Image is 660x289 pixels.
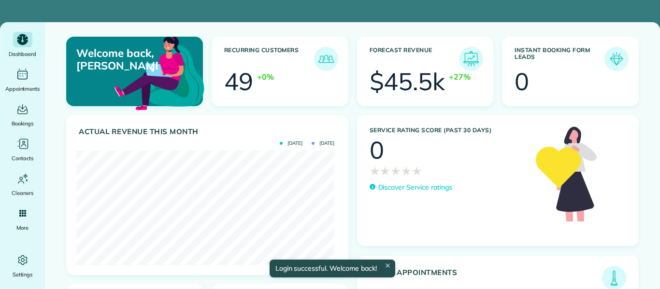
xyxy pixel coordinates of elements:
[4,171,41,198] a: Cleaners
[312,141,334,146] span: [DATE]
[370,47,459,71] h3: Forecast Revenue
[269,260,395,277] div: Login successful. Welcome back!
[9,49,36,59] span: Dashboard
[257,71,274,83] div: +0%
[4,32,41,59] a: Dashboard
[370,127,527,134] h3: Service Rating score (past 30 days)
[607,49,626,69] img: icon_form_leads-04211a6a04a5b2264e4ee56bc0799ec3eb69b7e499cbb523a139df1d13a81ae0.png
[370,69,445,94] div: $45.5k
[12,119,34,128] span: Bookings
[224,47,314,71] h3: Recurring Customers
[370,162,380,179] span: ★
[12,153,33,163] span: Contacts
[461,49,481,69] img: icon_forecast_revenue-8c13a41c7ed35a8dcfafea3cbb826a0462acb37728057bba2d056411b612bbbe.png
[280,141,302,146] span: [DATE]
[4,252,41,279] a: Settings
[316,49,336,69] img: icon_recurring_customers-cf858462ba22bcd05b5a5880d41d6543d210077de5bb9ebc9590e49fd87d84ed.png
[449,71,471,83] div: +27%
[515,69,529,94] div: 0
[515,47,604,71] h3: Instant Booking Form Leads
[4,136,41,163] a: Contacts
[5,84,40,94] span: Appointments
[370,138,384,162] div: 0
[4,67,41,94] a: Appointments
[16,223,29,233] span: More
[390,162,401,179] span: ★
[380,162,390,179] span: ★
[412,162,422,179] span: ★
[401,162,412,179] span: ★
[79,127,338,136] h3: Actual Revenue this month
[12,188,33,198] span: Cleaners
[378,182,452,193] p: Discover Service ratings
[4,101,41,128] a: Bookings
[604,268,624,288] img: icon_todays_appointments-901f7ab196bb0bea1936b74009e4eb5ffbc2d2711fa7634e0d609ed5ef32b18b.png
[113,26,206,119] img: dashboard_welcome-42a62b7d889689a78055ac9021e634bf52bae3f8056760290aed330b23ab8690.png
[224,69,253,94] div: 49
[76,47,158,72] p: Welcome back, [PERSON_NAME]!
[370,182,452,193] a: Discover Service ratings
[13,270,33,279] span: Settings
